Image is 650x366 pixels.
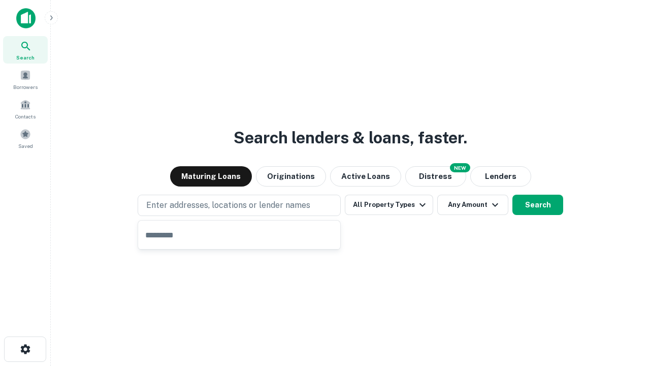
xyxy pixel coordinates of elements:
iframe: Chat Widget [599,285,650,333]
button: Enter addresses, locations or lender names [138,195,341,216]
button: Search [512,195,563,215]
a: Saved [3,125,48,152]
button: All Property Types [345,195,433,215]
span: Contacts [15,112,36,120]
h3: Search lenders & loans, faster. [234,126,467,150]
button: Maturing Loans [170,166,252,187]
div: NEW [450,163,470,172]
span: Borrowers [13,83,38,91]
span: Search [16,53,35,62]
a: Search [3,36,48,64]
button: Active Loans [330,166,401,187]
button: Search distressed loans with lien and other non-mortgage details. [405,166,466,187]
a: Contacts [3,95,48,123]
span: Saved [18,142,33,150]
a: Borrowers [3,66,48,93]
button: Lenders [470,166,531,187]
img: capitalize-icon.png [16,8,36,28]
button: Any Amount [437,195,508,215]
p: Enter addresses, locations or lender names [146,199,310,211]
button: Originations [256,166,326,187]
